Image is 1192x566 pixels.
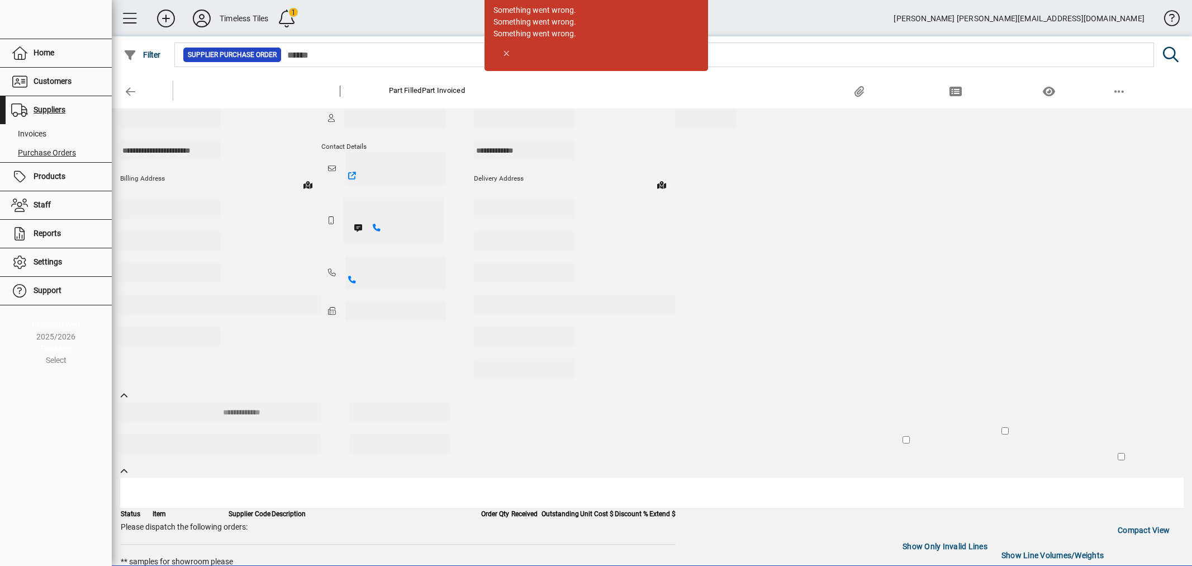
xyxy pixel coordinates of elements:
[648,172,675,199] a: View on map
[112,81,173,101] app-page-header-button: Back
[6,220,112,248] a: Reports
[903,537,987,555] label: Show Only Invalid Lines
[295,172,321,199] a: View on map
[6,39,112,67] a: Home
[580,510,614,518] span: Unit Cost $
[272,510,306,518] span: Description
[850,81,928,101] button: Documents (0)
[6,143,112,162] a: Purchase Orders
[34,200,51,209] span: Staff
[6,163,112,191] a: Products
[946,81,1022,101] button: Custom Fields
[481,510,509,518] span: Order Qty
[41,344,71,353] span: Package
[184,8,220,29] button: Profile
[1039,81,1091,101] button: Enquiry
[121,81,164,101] button: Back
[1042,86,1089,95] span: Enquiry
[182,82,329,100] div: Supplier Purchase Order
[6,277,112,305] a: Support
[6,124,112,143] a: Invoices
[124,50,161,59] span: Filter
[220,10,268,27] div: Timeless Tiles
[121,510,140,518] span: Status
[1118,521,1170,539] label: Compact View
[1113,86,1181,95] span: More Options
[853,86,925,95] span: Documents (0)
[6,248,112,276] a: Settings
[148,8,184,29] button: Add
[422,86,465,95] span: Part Invoiced
[34,105,65,114] span: Suppliers
[121,45,164,65] button: Filter
[32,320,80,329] span: Financial Year
[1156,2,1178,39] a: Knowledge Base
[894,10,1144,27] div: [PERSON_NAME] [PERSON_NAME][EMAIL_ADDRESS][DOMAIN_NAME]
[34,172,65,181] span: Products
[345,214,372,241] button: Send SMS
[34,77,72,86] span: Customers
[121,521,676,533] div: Please dispatch the following orders:
[615,510,648,518] span: Discount %
[34,257,62,266] span: Settings
[389,86,422,95] span: Part Filled
[6,68,112,96] a: Customers
[542,510,579,518] span: Outstanding
[511,510,538,518] span: Received
[34,48,54,57] span: Home
[1001,546,1104,564] label: Show Line Volumes/Weights
[34,229,61,238] span: Reports
[188,49,277,60] span: Supplier Purchase Order
[321,143,367,150] span: Contact details
[649,510,676,518] span: Extend $
[229,510,270,518] span: Supplier Code
[11,148,76,157] span: Purchase Orders
[352,82,383,100] div: #11656
[124,86,161,95] span: Back
[153,510,166,518] span: Item
[120,174,165,182] span: Billing Address
[949,86,1019,95] span: Custom Fields
[11,129,46,138] span: Invoices
[6,191,112,219] a: Staff
[34,286,61,295] span: Support
[1110,81,1184,101] button: More Options
[474,174,524,182] span: Delivery Address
